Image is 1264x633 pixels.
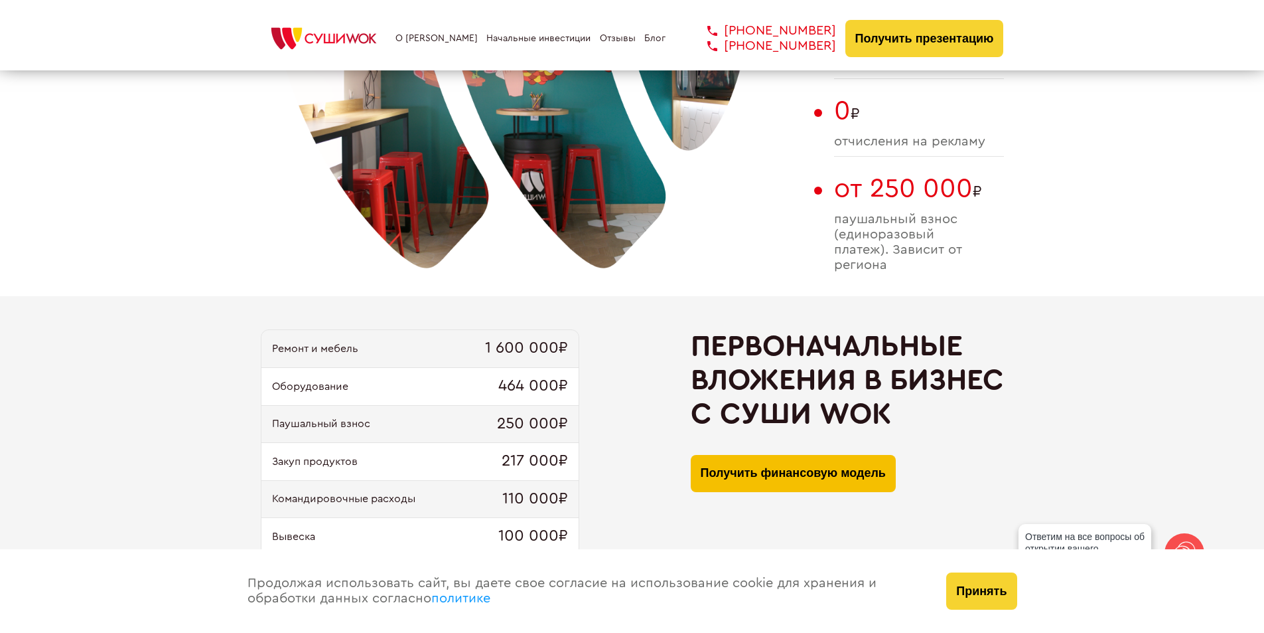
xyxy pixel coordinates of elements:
span: Оборудование [272,381,348,393]
span: Паушальный взнос [272,418,370,430]
button: Принять [946,573,1017,610]
img: СУШИWOK [261,24,387,53]
span: 464 000₽ [498,377,568,396]
span: 217 000₽ [502,452,568,471]
span: ₽ [834,96,1004,126]
span: Вывеска [272,531,315,543]
span: Командировочные расходы [272,493,415,505]
a: Блог [644,33,666,44]
span: 110 000₽ [502,490,568,509]
span: Ремонт и мебель [272,343,358,355]
a: Начальные инвестиции [486,33,591,44]
span: отчисления на рекламу [834,134,1004,149]
span: от 250 000 [834,175,973,202]
span: 250 000₽ [497,415,568,434]
span: 0 [834,98,851,124]
span: 1 600 000₽ [485,339,568,358]
a: О [PERSON_NAME] [395,33,478,44]
a: [PHONE_NUMBER] [687,39,836,54]
span: Закуп продуктов [272,456,358,468]
span: паушальный взнос (единоразовый платеж). Зависит от региона [834,212,1004,273]
button: Получить презентацию [845,20,1004,57]
button: Получить финансовую модель [691,455,896,492]
span: 100 000₽ [498,527,568,546]
h2: Первоначальные вложения в бизнес с Суши Wok [691,329,1004,430]
div: Ответим на все вопросы об открытии вашего [PERSON_NAME]! [1018,524,1151,573]
a: [PHONE_NUMBER] [687,23,836,39]
span: ₽ [834,173,1004,204]
a: политике [431,592,490,605]
a: Отзывы [600,33,636,44]
div: Продолжая использовать сайт, вы даете свое согласие на использование cookie для хранения и обрабо... [234,549,934,633]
